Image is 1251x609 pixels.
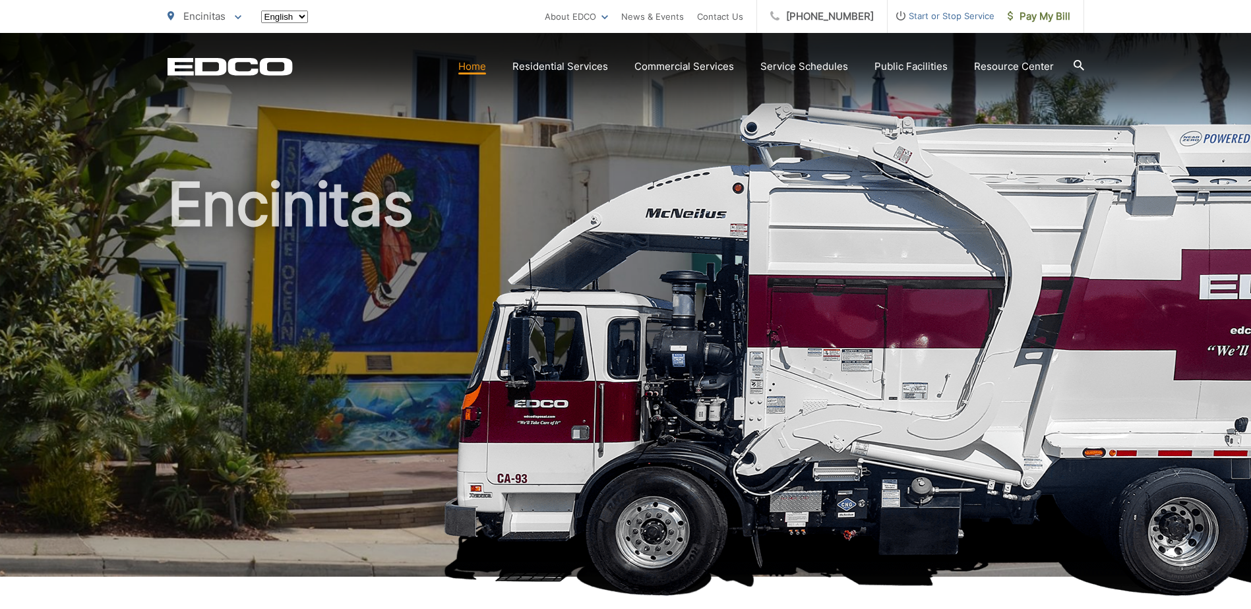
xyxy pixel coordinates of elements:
a: Resource Center [974,59,1054,74]
span: Encinitas [183,10,226,22]
span: Pay My Bill [1008,9,1070,24]
h1: Encinitas [168,171,1084,589]
a: EDCD logo. Return to the homepage. [168,57,293,76]
a: About EDCO [545,9,608,24]
a: Contact Us [697,9,743,24]
select: Select a language [261,11,308,23]
a: Home [458,59,486,74]
a: Service Schedules [760,59,848,74]
a: Public Facilities [874,59,948,74]
a: News & Events [621,9,684,24]
a: Commercial Services [634,59,734,74]
a: Residential Services [512,59,608,74]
